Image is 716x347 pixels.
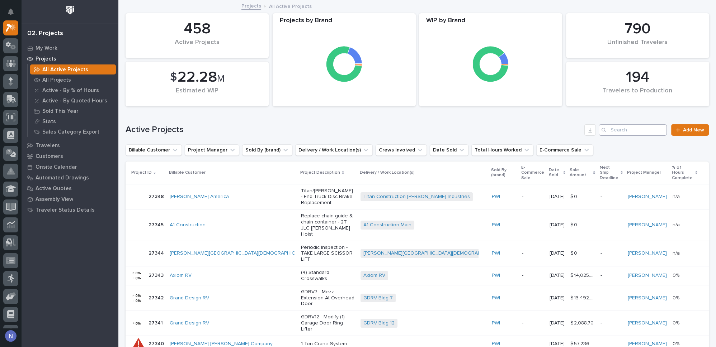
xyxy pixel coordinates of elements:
a: [PERSON_NAME] [628,222,667,228]
p: Automated Drawings [36,175,89,181]
a: My Work [22,43,118,53]
a: Axiom RV [170,273,192,279]
a: Grand Design RV [170,320,209,326]
a: Grand Design RV [170,295,209,301]
div: Notifications [9,9,18,20]
p: $ 0 [570,221,579,228]
p: - [522,194,544,200]
p: - [600,250,622,256]
a: Active - By % of Hours [28,85,118,95]
p: Billable Customer [169,169,206,177]
p: Assembly View [36,196,73,203]
a: GDRV Bldg 7 [363,295,393,301]
a: PWI [492,295,500,301]
a: GDRV Bldg 12 [363,320,395,326]
p: All Projects [42,77,71,83]
tr: 2734427344 [PERSON_NAME][GEOGRAPHIC_DATA][DEMOGRAPHIC_DATA] Periodic Inspection - TAKE LARGE SCIS... [126,241,709,266]
p: 0% [673,319,681,326]
p: Stats [42,119,56,125]
button: E-Commerce Sale [536,144,593,156]
p: 0% [673,271,681,279]
a: Active Quotes [22,183,118,194]
p: - [522,273,544,279]
tr: 2734127341 Grand Design RV GDRV12 - Modify (1) - Garage Door Ring LifterGDRV Bldg 12 PWI -[DATE]$... [126,310,709,336]
div: 02. Projects [27,30,63,38]
a: All Projects [28,75,118,85]
a: [PERSON_NAME][GEOGRAPHIC_DATA][DEMOGRAPHIC_DATA] [363,250,505,256]
button: Date Sold [430,144,468,156]
p: Project Description [300,169,340,177]
a: PWI [492,250,500,256]
a: Customers [22,151,118,162]
p: All Active Projects [42,67,88,73]
a: Assembly View [22,194,118,204]
button: users-avatar [3,328,18,343]
tr: 2734327343 Axiom RV (4) Standard CrosswalksAxiom RV PWI -[DATE]$ 14,025.90$ 14,025.90 -[PERSON_NA... [126,266,709,285]
a: [PERSON_NAME] [628,341,667,347]
p: 27342 [149,294,165,301]
p: Date Sold [549,166,561,179]
p: - [600,341,622,347]
p: All Active Projects [269,2,312,10]
a: A1 Construction [170,222,206,228]
p: - [600,273,622,279]
p: - [600,295,622,301]
button: Notifications [3,4,18,19]
div: WIP by Brand [419,17,562,29]
p: - [361,341,486,347]
button: Billable Customer [126,144,182,156]
a: PWI [492,273,500,279]
a: PWI [492,222,500,228]
p: [DATE] [550,273,565,279]
a: [PERSON_NAME] [628,194,667,200]
p: $ 57,236.00 [570,339,596,347]
a: Sales Category Export [28,127,118,137]
a: [PERSON_NAME] [628,295,667,301]
p: Traveler Status Details [36,207,95,213]
div: 194 [578,68,697,86]
p: - [600,222,622,228]
p: (4) Standard Crosswalks [301,270,355,282]
p: 0% [673,339,681,347]
tr: 2734527345 A1 Construction Replace chain guide & chain container - 2T JLC [PERSON_NAME] HoistA1 C... [126,209,709,241]
a: Onsite Calendar [22,162,118,172]
p: [DATE] [550,295,565,301]
a: [PERSON_NAME][GEOGRAPHIC_DATA][DEMOGRAPHIC_DATA] [170,250,312,256]
a: PWI [492,194,500,200]
p: $ 2,088.70 [570,319,595,326]
p: - [522,320,544,326]
a: Add New [671,124,709,136]
a: PWI [492,320,500,326]
input: Search [599,124,667,136]
p: 1 Ton Crane System [301,341,355,347]
p: Replace chain guide & chain container - 2T JLC [PERSON_NAME] Hoist [301,213,355,237]
div: 790 [578,20,697,38]
p: - [600,320,622,326]
p: Projects [36,56,56,62]
p: 27340 [149,339,165,347]
p: Active Quotes [36,185,72,192]
p: Sale Amount [570,166,591,179]
a: Automated Drawings [22,172,118,183]
a: A1 Construction Main [363,222,411,228]
p: [DATE] [550,341,565,347]
p: $ 13,492.02 [570,294,596,301]
span: M [217,74,225,83]
p: n/a [673,221,681,228]
p: n/a [673,192,681,200]
a: Traveler Status Details [22,204,118,215]
p: - [522,341,544,347]
p: - [522,250,544,256]
p: Onsite Calendar [36,164,77,170]
p: Sales Category Export [42,129,99,135]
span: $ [170,71,177,84]
div: Travelers to Production [578,87,697,102]
a: [PERSON_NAME] [PERSON_NAME] Company [170,341,273,347]
a: [PERSON_NAME] [628,250,667,256]
div: 458 [138,20,256,38]
a: Projects [241,1,261,10]
div: Estimated WIP [138,87,256,102]
span: 22.28 [178,70,217,85]
h1: Active Projects [126,125,581,135]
